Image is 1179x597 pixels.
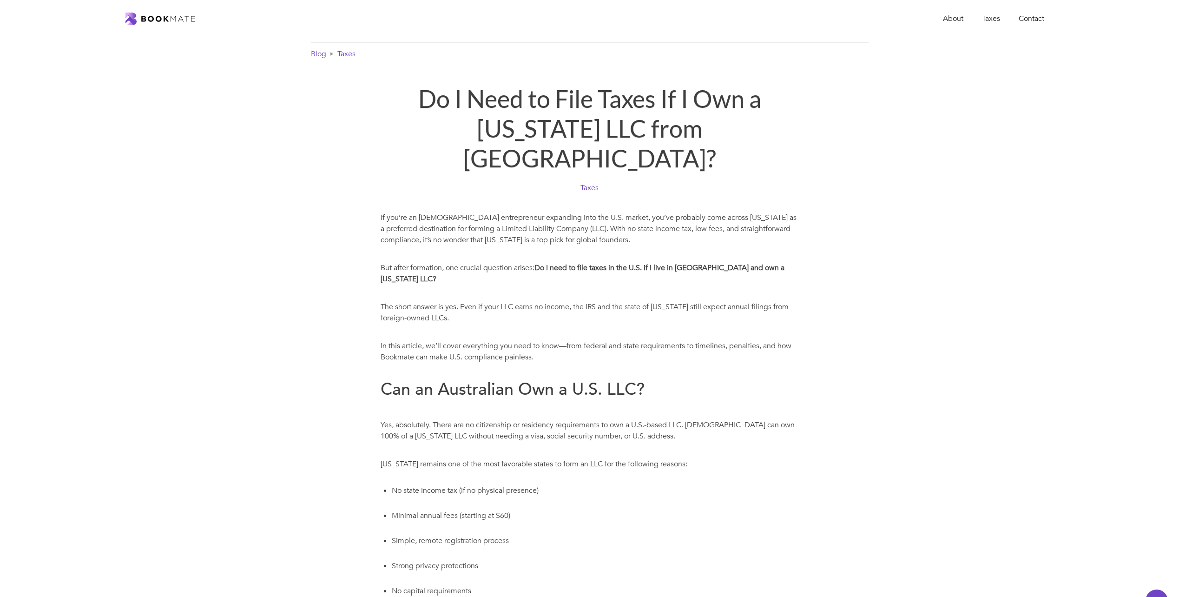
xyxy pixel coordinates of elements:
p: ‍ [381,444,799,456]
li: No state income tax (if no physical presence) ‍ [392,484,799,509]
p: But after formation, one crucial question arises: [381,262,799,285]
a: home [125,13,195,25]
strong: Do I need to file taxes in the U.S. if I live in [GEOGRAPHIC_DATA] and own a [US_STATE] LLC? [381,263,784,284]
a: Taxes [973,9,1009,28]
a: Taxes [580,182,599,193]
p: ‍ [381,287,799,298]
p: ‍ [381,326,799,338]
a: Contact [1009,9,1054,28]
p: [US_STATE] remains one of the most favorable states to form an LLC for the following reasons: ‍ [381,458,799,481]
a: About [934,9,973,28]
h2: Can an Australian Own a U.S. LLC? [381,379,799,400]
a: Blog [311,48,326,60]
li: Simple, remote registration process ‍ [392,534,799,559]
p: ‍ [381,365,799,377]
li: Minimal annual fees (starting at $60) ‍ [392,509,799,534]
p: If you’re an [DEMOGRAPHIC_DATA] entrepreneur expanding into the U.S. market, you’ve probably come... [381,212,799,245]
p: The short answer is yes. Even if your LLC earns no income, the IRS and the state of [US_STATE] st... [381,301,799,324]
a: Taxes [337,48,356,60]
p: ‍ [381,405,799,417]
p: In this article, we’ll cover everything you need to know—from federal and state requirements to t... [381,340,799,363]
h1: Do I Need to File Taxes If I Own a [US_STATE] LLC from [GEOGRAPHIC_DATA]? [379,84,800,173]
li: Strong privacy protections ‍ [392,559,799,584]
p: ‍ [381,248,799,259]
p: Yes, absolutely. There are no citizenship or residency requirements to own a U.S.-based LLC. [DEM... [381,419,799,442]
